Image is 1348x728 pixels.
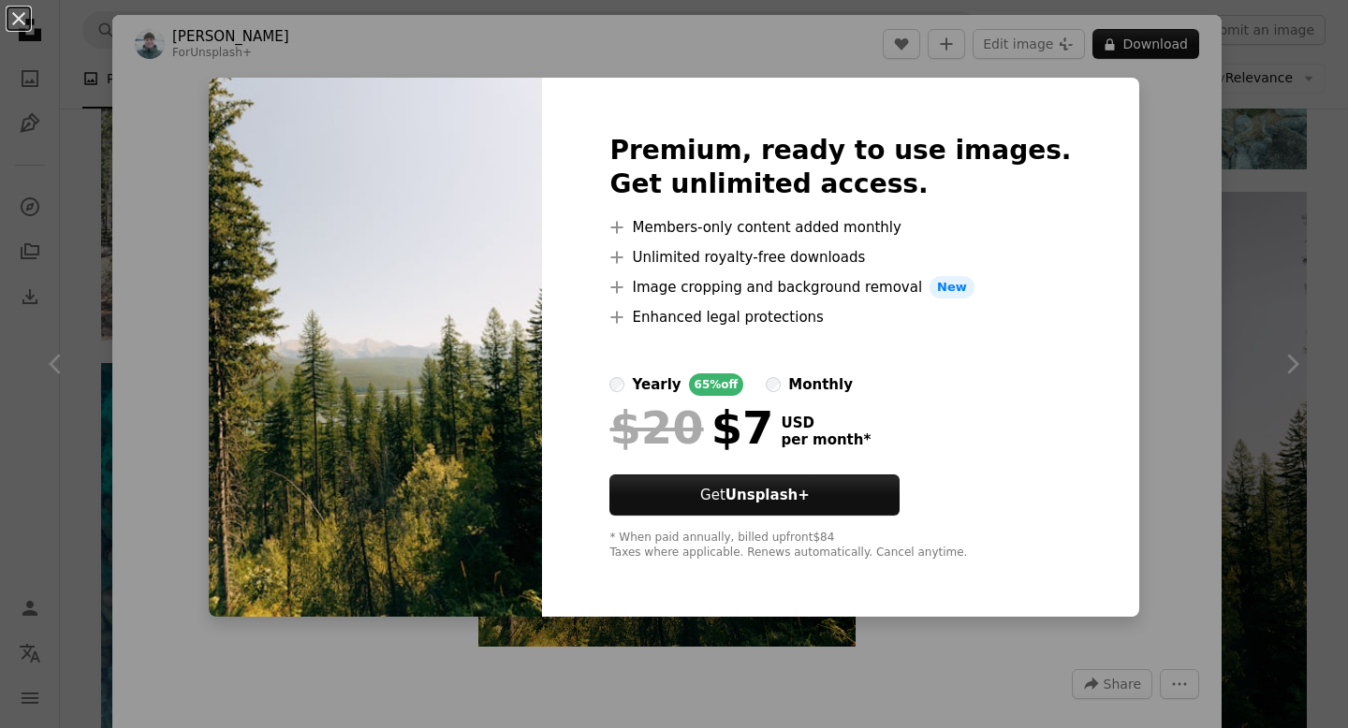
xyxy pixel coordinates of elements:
[209,78,542,617] img: premium_photo-1691591182400-dcc19d6647e1
[609,403,703,452] span: $20
[781,415,871,431] span: USD
[725,487,810,503] strong: Unsplash+
[632,373,681,396] div: yearly
[609,403,773,452] div: $7
[609,377,624,392] input: yearly65%off
[781,431,871,448] span: per month *
[930,276,974,298] span: New
[609,246,1071,269] li: Unlimited royalty-free downloads
[609,306,1071,328] li: Enhanced legal protections
[609,216,1071,239] li: Members-only content added monthly
[689,373,744,396] div: 65% off
[766,377,781,392] input: monthly
[609,474,900,516] button: GetUnsplash+
[609,531,1071,561] div: * When paid annually, billed upfront $84 Taxes where applicable. Renews automatically. Cancel any...
[609,276,1071,298] li: Image cropping and background removal
[609,134,1071,201] h2: Premium, ready to use images. Get unlimited access.
[788,373,853,396] div: monthly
